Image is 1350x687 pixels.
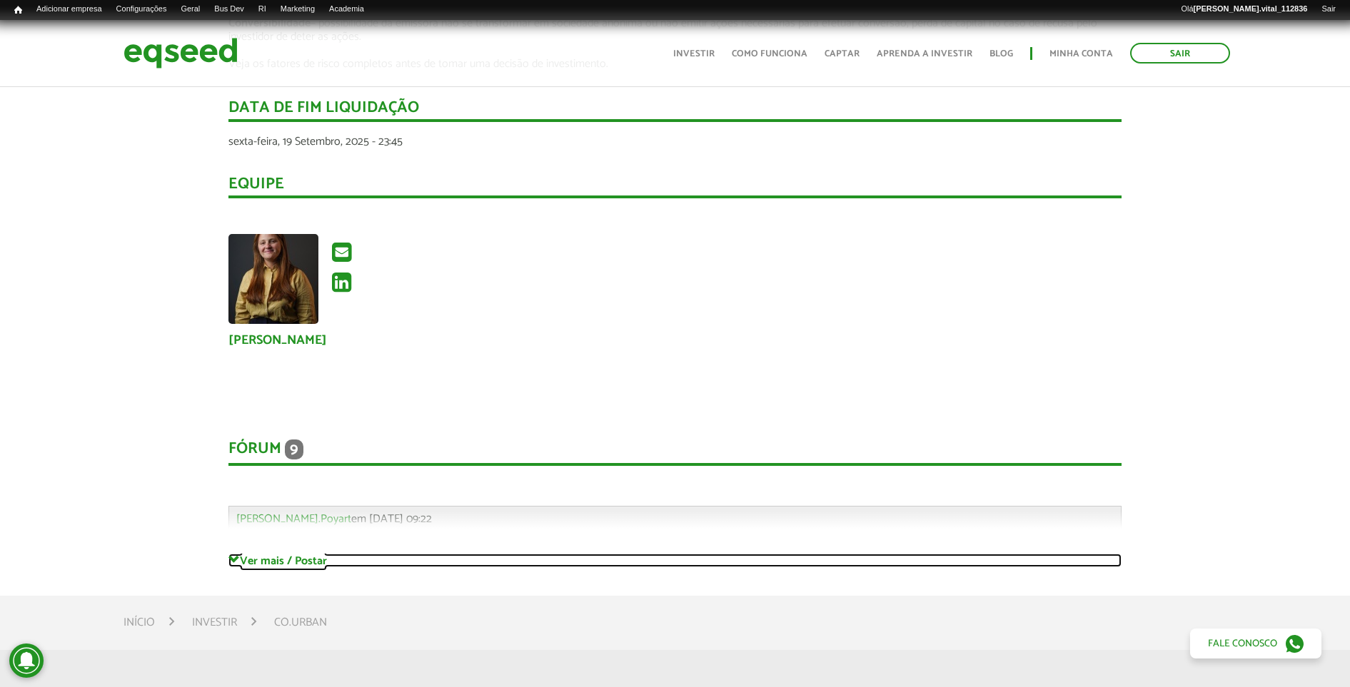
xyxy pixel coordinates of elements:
[236,509,432,529] span: em [DATE] 09:22
[825,49,860,58] a: Captar
[673,49,715,58] a: Investir
[989,49,1013,58] a: Blog
[877,49,972,58] a: Aprenda a investir
[228,234,318,324] img: Foto de Daniela Freitas Ribeiro
[251,4,273,15] a: RI
[228,132,403,151] span: sexta-feira, 19 Setembro, 2025 - 23:45
[274,613,327,632] li: Co.Urban
[228,554,1122,567] a: Ver mais / Postar
[228,100,1122,122] div: Data de fim liquidação
[1314,4,1343,15] a: Sair
[228,439,1122,466] div: Fórum
[1194,4,1308,13] strong: [PERSON_NAME].vital_112836
[228,176,1122,198] div: Equipe
[1049,49,1113,58] a: Minha conta
[124,617,155,629] a: Início
[285,439,303,459] span: 9
[173,4,207,15] a: Geral
[1190,629,1321,658] a: Fale conosco
[14,5,22,15] span: Início
[273,4,322,15] a: Marketing
[29,4,109,15] a: Adicionar empresa
[732,49,807,58] a: Como funciona
[322,4,371,15] a: Academia
[207,4,251,15] a: Bus Dev
[1174,4,1314,15] a: Olá[PERSON_NAME].vital_112836
[124,34,238,72] img: EqSeed
[1130,43,1230,63] a: Sair
[228,234,318,324] a: Ver perfil do usuário.
[109,4,174,15] a: Configurações
[228,334,327,347] a: [PERSON_NAME]
[192,617,237,629] a: Investir
[7,4,29,17] a: Início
